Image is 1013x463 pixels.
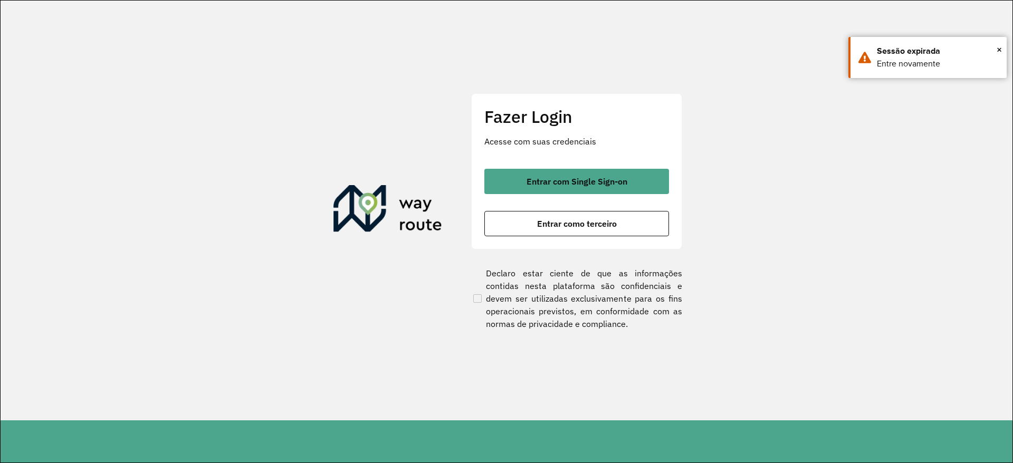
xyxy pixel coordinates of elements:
span: Entrar com Single Sign-on [527,177,627,186]
button: button [484,169,669,194]
img: Roteirizador AmbevTech [333,185,442,236]
button: button [484,211,669,236]
p: Acesse com suas credenciais [484,135,669,148]
button: Close [997,42,1002,57]
span: × [997,42,1002,57]
label: Declaro estar ciente de que as informações contidas nesta plataforma são confidenciais e devem se... [471,267,682,330]
h2: Fazer Login [484,107,669,127]
span: Entrar como terceiro [537,219,617,228]
div: Sessão expirada [877,45,999,57]
div: Entre novamente [877,57,999,70]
